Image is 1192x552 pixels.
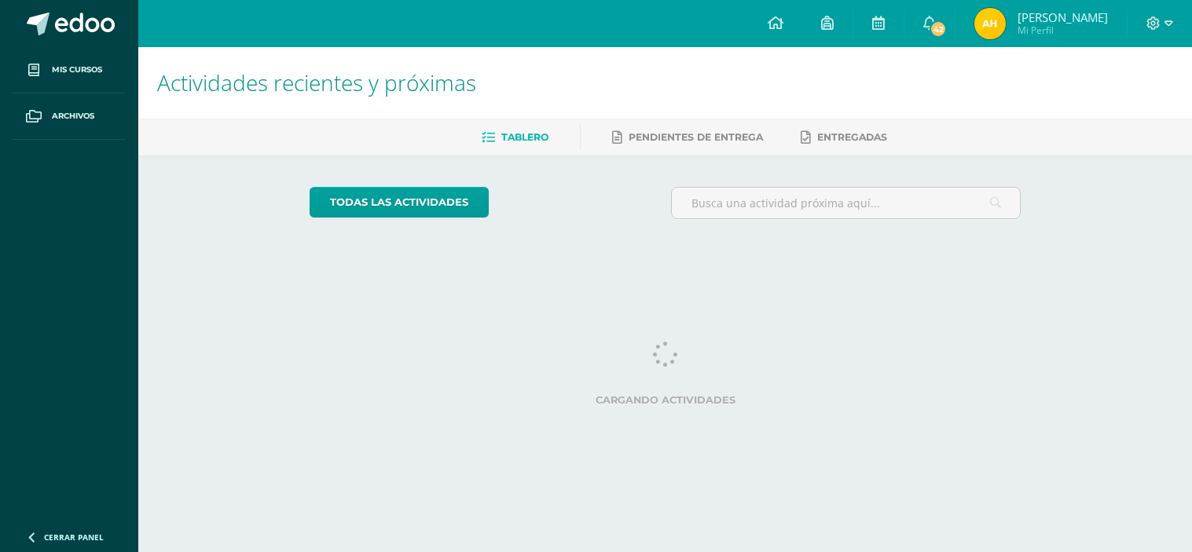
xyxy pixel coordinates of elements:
input: Busca una actividad próxima aquí... [672,188,1020,218]
a: todas las Actividades [310,187,489,218]
a: Tablero [482,125,548,150]
span: Mis cursos [52,64,102,76]
span: Tablero [501,131,548,143]
label: Cargando actividades [310,394,1021,406]
span: Cerrar panel [44,532,104,543]
span: [PERSON_NAME] [1018,9,1108,25]
a: Archivos [13,93,126,140]
a: Pendientes de entrega [612,125,763,150]
span: Pendientes de entrega [629,131,763,143]
span: Archivos [52,110,94,122]
span: Mi Perfil [1018,24,1108,37]
span: 42 [930,20,947,38]
img: 632a55cd0d80cdd2373a55a0422c9186.png [974,8,1006,39]
a: Mis cursos [13,47,126,93]
a: Entregadas [801,125,887,150]
span: Entregadas [817,131,887,143]
span: Actividades recientes y próximas [157,68,476,97]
